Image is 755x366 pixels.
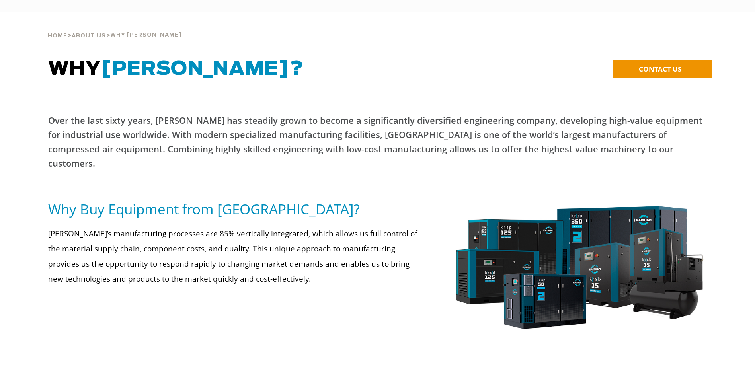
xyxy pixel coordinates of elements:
h5: Why Buy Equipment from [GEOGRAPHIC_DATA]? [48,200,424,218]
span: [PERSON_NAME]? [101,60,304,79]
div: > > [48,12,181,42]
img: krsp [449,200,708,340]
span: Why [PERSON_NAME] [110,33,181,38]
p: [PERSON_NAME]’s manufacturing processes are 85% vertically integrated, which allows us full contr... [48,226,424,286]
a: Home [48,32,67,39]
span: WHY [48,60,304,79]
span: CONTACT US [639,64,681,74]
p: Over the last sixty years, [PERSON_NAME] has steadily grown to become a significantly diversified... [48,113,707,170]
a: CONTACT US [613,60,712,78]
a: About Us [72,32,106,39]
span: Home [48,33,67,39]
span: About Us [72,33,106,39]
